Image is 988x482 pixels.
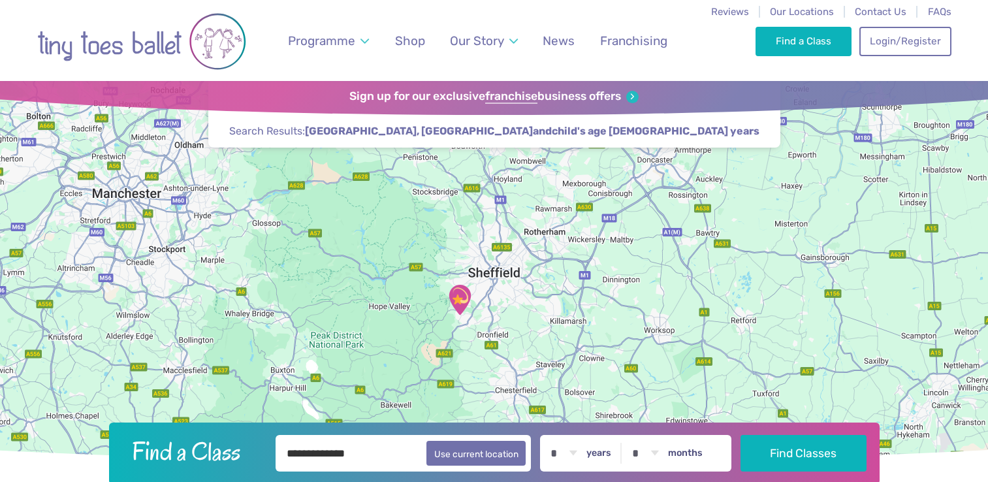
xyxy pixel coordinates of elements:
a: Sign up for our exclusivefranchisebusiness offers [349,89,639,104]
a: Find a Class [756,27,852,56]
a: Our Locations [770,6,834,18]
a: Reviews [711,6,749,18]
span: Programme [288,33,355,48]
a: News [537,25,581,56]
a: Shop [389,25,431,56]
h2: Find a Class [121,435,266,468]
span: Shop [395,33,425,48]
label: months [668,447,703,459]
span: News [543,33,575,48]
a: Login/Register [859,27,951,56]
button: Use current location [426,441,526,466]
button: Find Classes [741,435,867,472]
strong: and [305,125,759,137]
a: Programme [281,25,375,56]
span: [GEOGRAPHIC_DATA], [GEOGRAPHIC_DATA] [305,124,533,138]
a: Our Story [443,25,524,56]
img: tiny toes ballet [37,8,246,74]
span: Our Story [450,33,504,48]
a: Franchising [594,25,673,56]
div: Christ Church Dore Community Centre, [443,283,476,316]
span: child's age [DEMOGRAPHIC_DATA] years [552,124,759,138]
a: Contact Us [855,6,906,18]
a: FAQs [928,6,951,18]
label: years [586,447,611,459]
span: Franchising [600,33,667,48]
strong: franchise [485,89,537,104]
